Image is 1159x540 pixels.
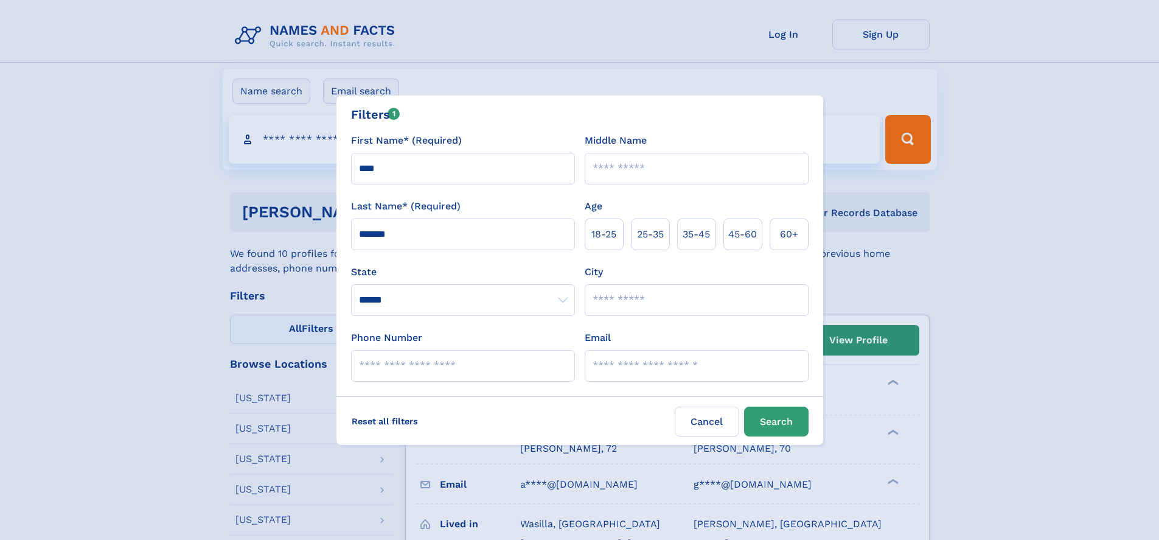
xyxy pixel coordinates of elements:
div: Filters [351,105,400,124]
label: Email [585,331,611,345]
span: 18‑25 [591,227,616,242]
label: Phone Number [351,331,422,345]
label: Middle Name [585,133,647,148]
label: State [351,265,575,279]
label: Age [585,199,602,214]
button: Search [744,407,809,437]
span: 25‑35 [637,227,664,242]
label: First Name* (Required) [351,133,462,148]
label: Reset all filters [344,407,426,436]
span: 60+ [780,227,798,242]
span: 35‑45 [683,227,710,242]
label: Last Name* (Required) [351,199,461,214]
label: Cancel [675,407,739,437]
label: City [585,265,603,279]
span: 45‑60 [728,227,757,242]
